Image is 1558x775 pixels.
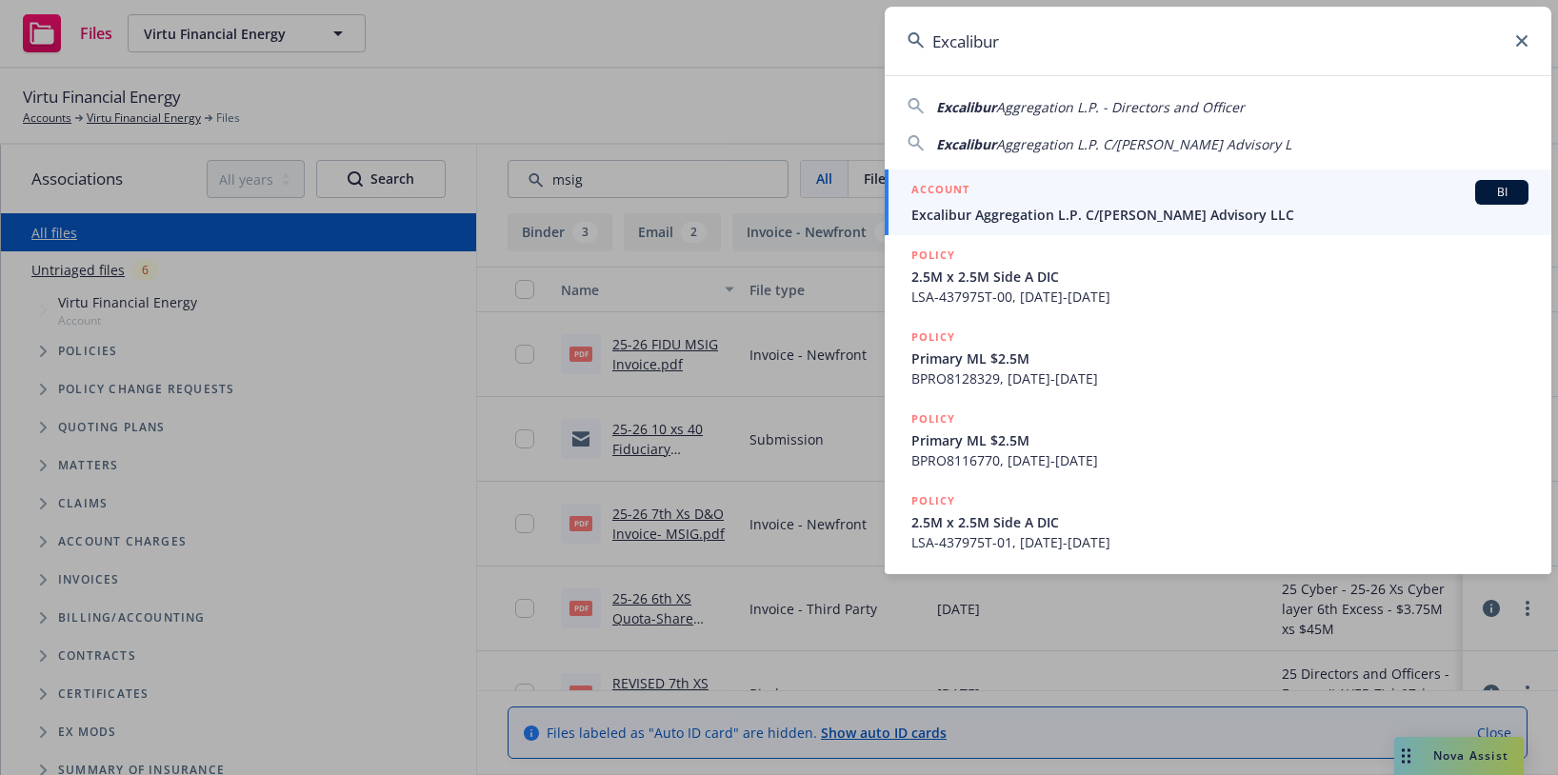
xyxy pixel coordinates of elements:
[911,205,1528,225] span: Excalibur Aggregation L.P. C/[PERSON_NAME] Advisory LLC
[911,532,1528,552] span: LSA-437975T-01, [DATE]-[DATE]
[911,430,1528,450] span: Primary ML $2.5M
[911,180,969,203] h5: ACCOUNT
[936,98,996,116] span: Excalibur
[911,267,1528,287] span: 2.5M x 2.5M Side A DIC
[885,399,1551,481] a: POLICYPrimary ML $2.5MBPRO8116770, [DATE]-[DATE]
[996,98,1245,116] span: Aggregation L.P. - Directors and Officer
[885,7,1551,75] input: Search...
[911,491,955,510] h5: POLICY
[936,135,996,153] span: Excalibur
[911,246,955,265] h5: POLICY
[911,409,955,428] h5: POLICY
[911,348,1528,368] span: Primary ML $2.5M
[911,368,1528,388] span: BPRO8128329, [DATE]-[DATE]
[885,235,1551,317] a: POLICY2.5M x 2.5M Side A DICLSA-437975T-00, [DATE]-[DATE]
[885,481,1551,563] a: POLICY2.5M x 2.5M Side A DICLSA-437975T-01, [DATE]-[DATE]
[911,287,1528,307] span: LSA-437975T-00, [DATE]-[DATE]
[911,512,1528,532] span: 2.5M x 2.5M Side A DIC
[885,317,1551,399] a: POLICYPrimary ML $2.5MBPRO8128329, [DATE]-[DATE]
[911,450,1528,470] span: BPRO8116770, [DATE]-[DATE]
[1483,184,1521,201] span: BI
[911,328,955,347] h5: POLICY
[996,135,1291,153] span: Aggregation L.P. C/[PERSON_NAME] Advisory L
[885,169,1551,235] a: ACCOUNTBIExcalibur Aggregation L.P. C/[PERSON_NAME] Advisory LLC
